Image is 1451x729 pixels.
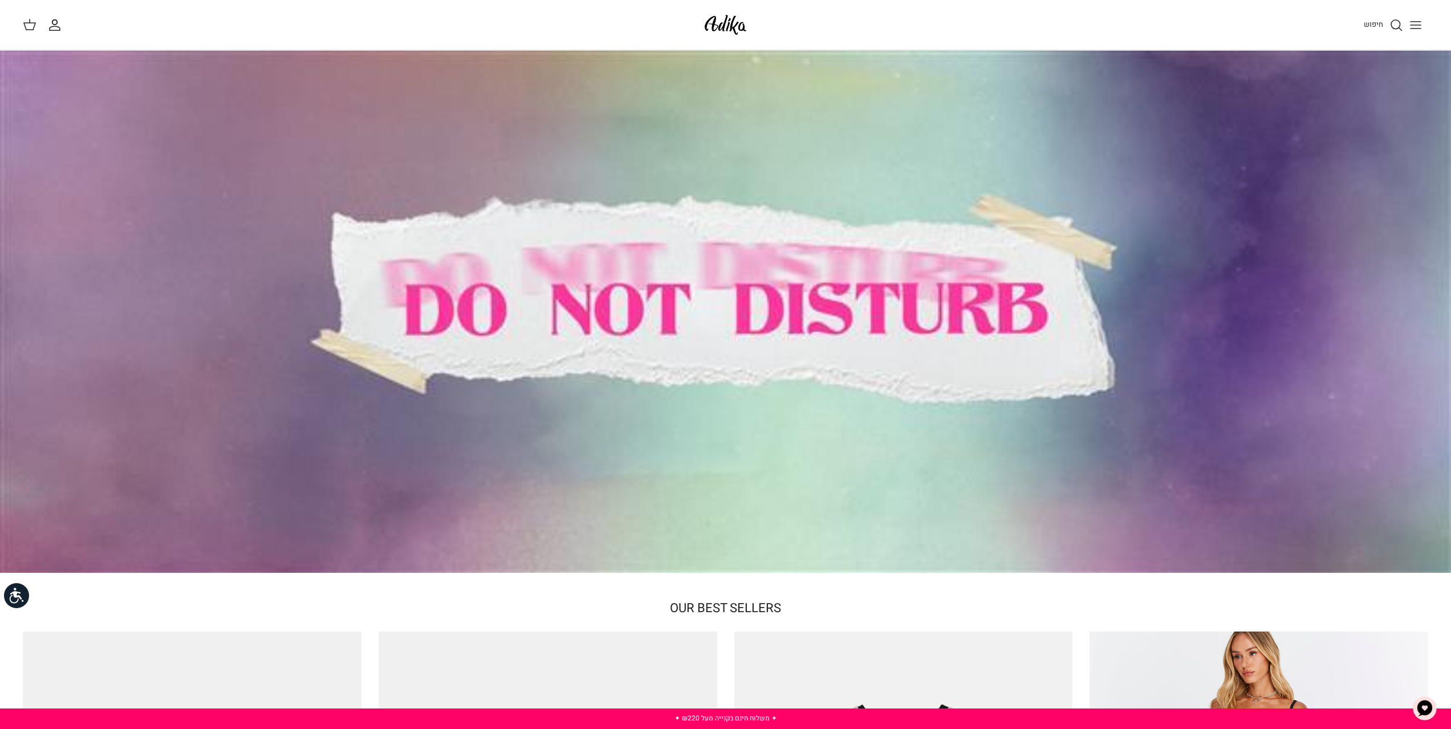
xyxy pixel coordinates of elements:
img: Adika IL [701,11,750,38]
a: ✦ משלוח חינם בקנייה מעל ₪220 ✦ [674,713,777,723]
a: החשבון שלי [48,18,66,32]
button: צ'אט [1408,691,1442,726]
a: OUR BEST SELLERS [670,599,781,617]
span: חיפוש [1364,19,1383,30]
a: חיפוש [1364,18,1403,32]
button: Toggle menu [1403,13,1428,38]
